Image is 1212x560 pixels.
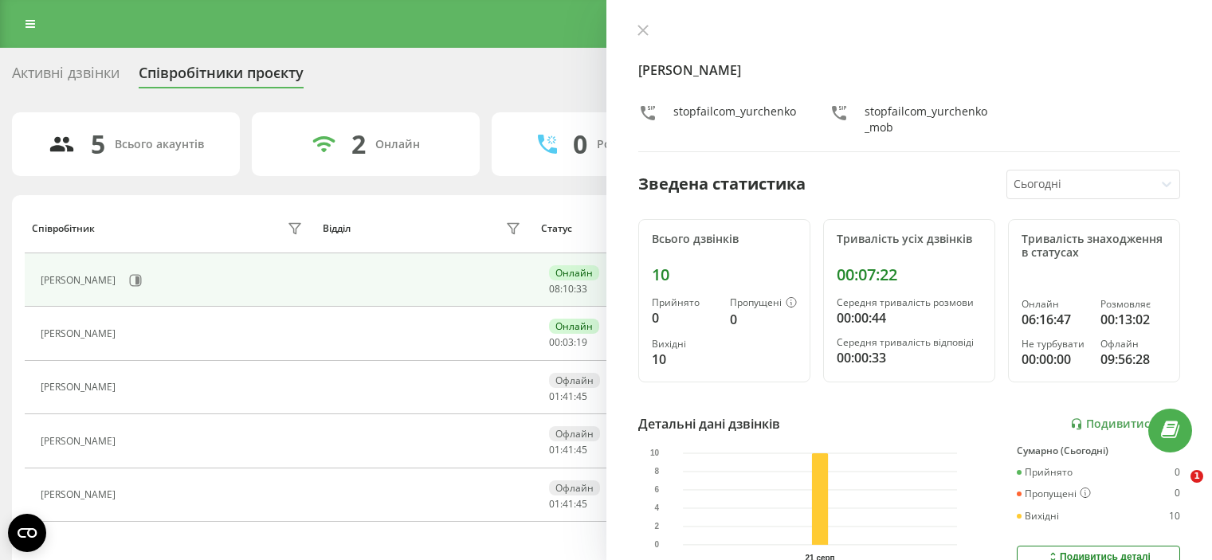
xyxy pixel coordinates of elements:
[652,350,717,369] div: 10
[1022,310,1088,329] div: 06:16:47
[375,138,420,151] div: Онлайн
[730,310,797,329] div: 0
[1017,511,1059,522] div: Вихідні
[41,436,120,447] div: [PERSON_NAME]
[1158,470,1196,508] iframe: Intercom live chat
[730,297,797,310] div: Пропущені
[576,497,587,511] span: 45
[549,337,587,348] div: : :
[1169,511,1180,522] div: 10
[351,129,366,159] div: 2
[549,390,560,403] span: 01
[1100,299,1167,310] div: Розмовляє
[837,297,982,308] div: Середня тривалість розмови
[91,129,105,159] div: 5
[549,284,587,295] div: : :
[563,390,574,403] span: 41
[1100,350,1167,369] div: 09:56:28
[549,335,560,349] span: 00
[41,382,120,393] div: [PERSON_NAME]
[563,497,574,511] span: 41
[652,339,717,350] div: Вихідні
[1100,339,1167,350] div: Офлайн
[41,275,120,286] div: [PERSON_NAME]
[1070,417,1180,431] a: Подивитись звіт
[563,335,574,349] span: 03
[673,104,796,135] div: stopfailcom_yurchenko
[1022,233,1167,260] div: Тривалість знаходження в статусах
[549,373,600,388] div: Офлайн
[865,104,989,135] div: stopfailcom_yurchenko_mob
[115,138,204,151] div: Всього акаунтів
[32,223,95,234] div: Співробітник
[638,61,1181,80] h4: [PERSON_NAME]
[1175,467,1180,478] div: 0
[650,449,660,458] text: 10
[12,65,120,89] div: Активні дзвінки
[1190,470,1203,483] span: 1
[41,328,120,339] div: [PERSON_NAME]
[654,486,659,495] text: 6
[549,497,560,511] span: 01
[549,265,599,280] div: Онлайн
[837,233,982,246] div: Тривалість усіх дзвінків
[139,65,304,89] div: Співробітники проєкту
[654,541,659,550] text: 0
[654,504,659,513] text: 4
[549,444,587,456] div: : :
[652,233,797,246] div: Всього дзвінків
[41,489,120,500] div: [PERSON_NAME]
[638,172,806,196] div: Зведена статистика
[597,138,674,151] div: Розмовляють
[638,414,780,433] div: Детальні дані дзвінків
[563,282,574,296] span: 10
[1017,445,1180,456] div: Сумарно (Сьогодні)
[1022,299,1088,310] div: Онлайн
[1022,350,1088,369] div: 00:00:00
[652,265,797,284] div: 10
[549,480,600,495] div: Офлайн
[652,308,717,327] div: 0
[1017,488,1091,500] div: Пропущені
[549,443,560,456] span: 01
[549,499,587,510] div: : :
[549,391,587,402] div: : :
[323,223,351,234] div: Відділ
[576,335,587,349] span: 19
[563,443,574,456] span: 41
[1017,467,1073,478] div: Прийнято
[654,523,659,531] text: 2
[654,468,659,476] text: 8
[1022,339,1088,350] div: Не турбувати
[549,426,600,441] div: Офлайн
[573,129,587,159] div: 0
[8,514,46,552] button: Open CMP widget
[837,348,982,367] div: 00:00:33
[576,390,587,403] span: 45
[549,319,599,334] div: Онлайн
[1100,310,1167,329] div: 00:13:02
[576,282,587,296] span: 33
[576,443,587,456] span: 45
[549,282,560,296] span: 08
[837,337,982,348] div: Середня тривалість відповіді
[837,308,982,327] div: 00:00:44
[541,223,572,234] div: Статус
[652,297,717,308] div: Прийнято
[837,265,982,284] div: 00:07:22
